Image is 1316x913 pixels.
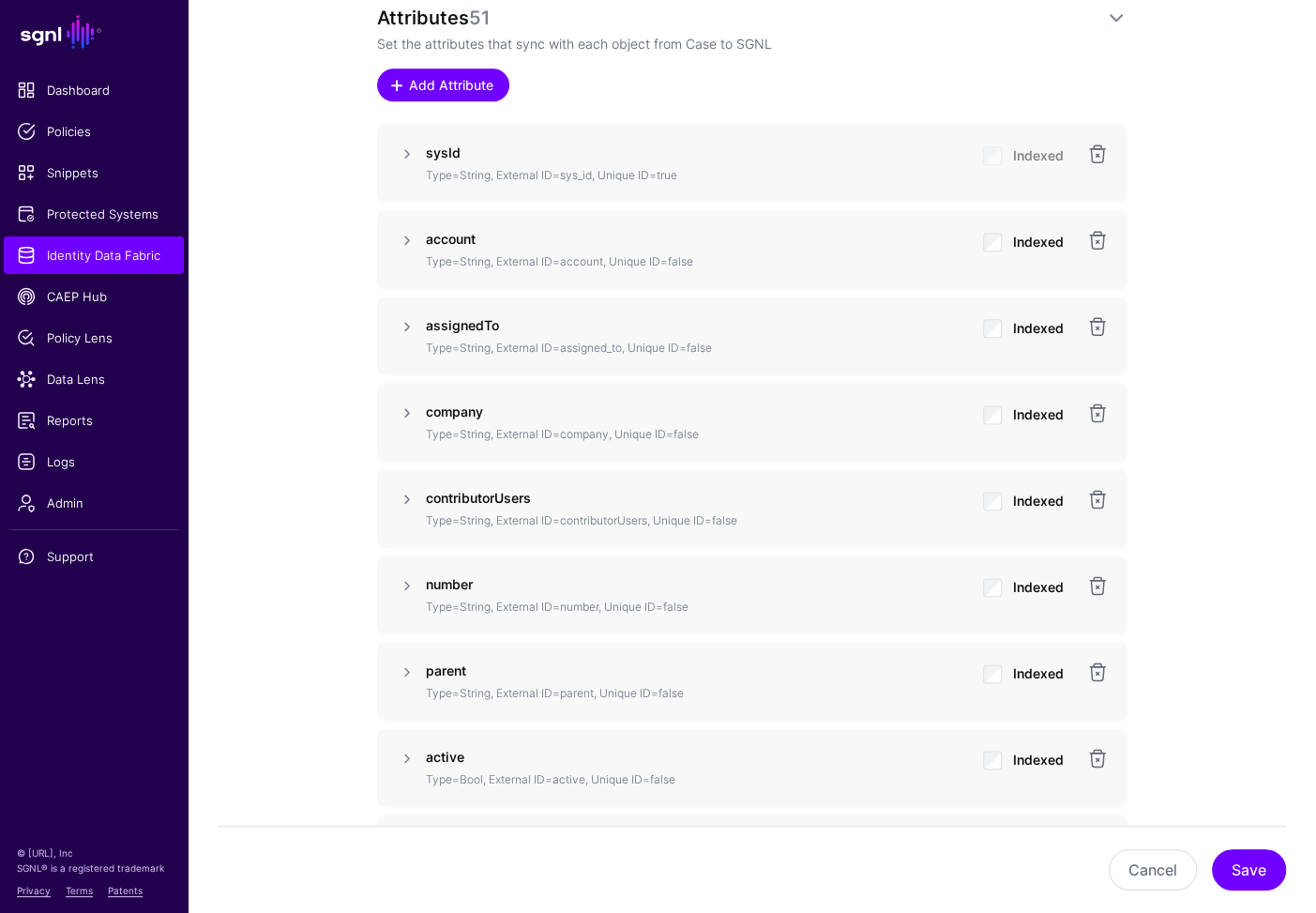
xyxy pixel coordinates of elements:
[1013,234,1064,250] span: Indexed
[1109,849,1197,890] button: Cancel
[406,75,495,95] span: Add Attribute
[4,154,184,191] a: Snippets
[4,113,184,150] a: Policies
[4,71,184,109] a: Dashboard
[17,163,171,182] span: Snippets
[469,7,491,29] span: 51
[426,662,466,678] strong: parent
[426,685,968,702] p: Type=String, External ID=parent, Unique ID=false
[17,885,51,896] a: Privacy
[1013,406,1064,422] span: Indexed
[4,402,184,439] a: Reports
[17,845,171,860] p: © [URL], Inc
[4,195,184,233] a: Protected Systems
[377,34,1127,53] p: Set the attributes that sync with each object from Case to SGNL
[17,122,171,141] span: Policies
[426,749,464,765] strong: active
[4,236,184,274] a: Identity Data Fabric
[17,370,171,388] span: Data Lens
[1013,147,1064,163] span: Indexed
[17,494,171,512] span: Admin
[426,340,968,357] p: Type=String, External ID=assigned_to, Unique ID=false
[1212,849,1286,890] button: Save
[426,512,968,529] p: Type=String, External ID=contributorUsers, Unique ID=false
[17,411,171,430] span: Reports
[1013,320,1064,336] span: Indexed
[17,81,171,99] span: Dashboard
[4,360,184,398] a: Data Lens
[426,253,968,270] p: Type=String, External ID=account, Unique ID=false
[377,7,1105,29] div: Attributes
[66,885,93,896] a: Terms
[17,452,171,471] span: Logs
[11,11,176,53] a: SGNL
[426,576,473,592] strong: number
[17,547,171,566] span: Support
[1013,493,1064,509] span: Indexed
[426,231,476,247] strong: account
[426,771,968,788] p: Type=Bool, External ID=active, Unique ID=false
[1013,665,1064,681] span: Indexed
[426,167,968,184] p: Type=String, External ID=sys_id, Unique ID=true
[426,403,483,419] strong: company
[426,599,968,616] p: Type=String, External ID=number, Unique ID=false
[17,287,171,306] span: CAEP Hub
[426,490,531,506] strong: contributorUsers
[17,860,171,875] p: SGNL® is a registered trademark
[4,443,184,480] a: Logs
[4,319,184,357] a: Policy Lens
[4,278,184,315] a: CAEP Hub
[17,205,171,223] span: Protected Systems
[1013,752,1064,768] span: Indexed
[108,885,143,896] a: Patents
[4,484,184,522] a: Admin
[426,145,461,160] strong: sysId
[17,328,171,347] span: Policy Lens
[426,426,968,443] p: Type=String, External ID=company, Unique ID=false
[17,246,171,265] span: Identity Data Fabric
[426,317,499,333] strong: assignedTo
[1013,579,1064,595] span: Indexed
